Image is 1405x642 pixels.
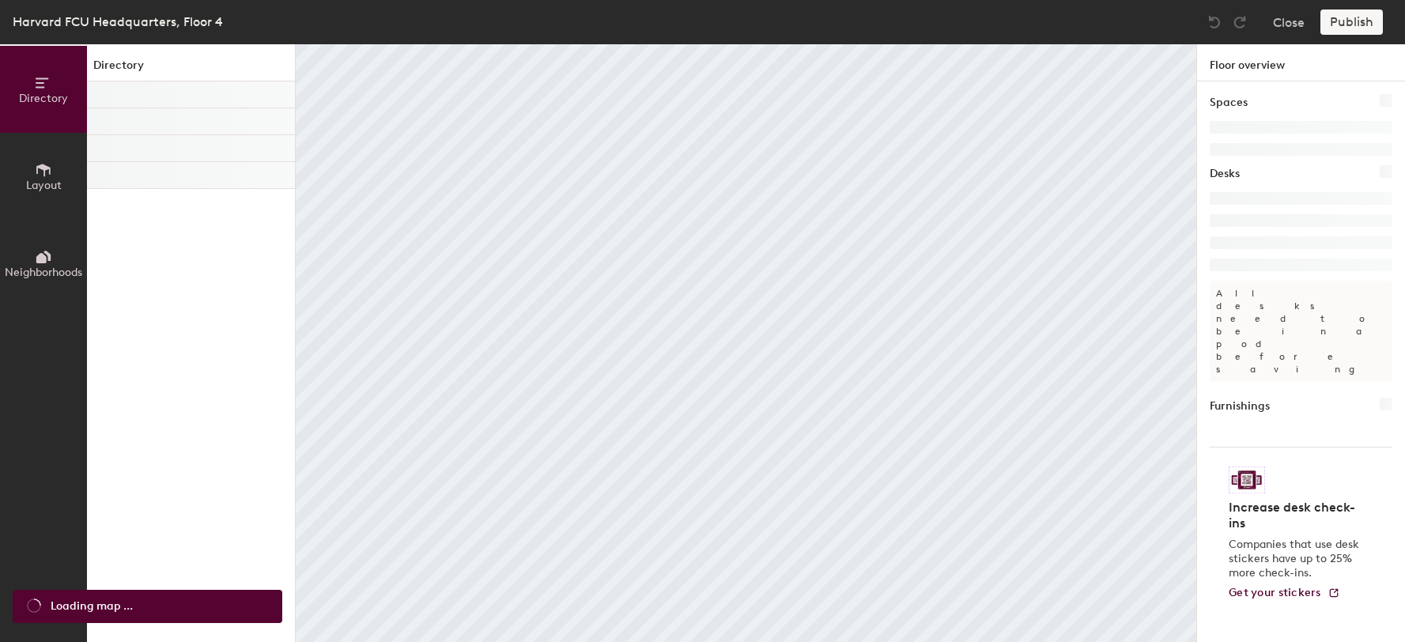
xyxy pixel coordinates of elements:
p: All desks need to be in a pod before saving [1210,281,1392,382]
span: Neighborhoods [5,266,82,279]
h1: Spaces [1210,94,1248,111]
span: Layout [26,179,62,192]
a: Get your stickers [1229,587,1340,600]
span: Get your stickers [1229,586,1321,599]
h4: Increase desk check-ins [1229,500,1364,531]
h1: Floor overview [1197,44,1405,81]
div: Harvard FCU Headquarters, Floor 4 [13,12,223,32]
img: Undo [1207,14,1222,30]
p: Companies that use desk stickers have up to 25% more check-ins. [1229,538,1364,580]
span: Loading map ... [51,598,133,615]
h1: Directory [87,57,295,81]
h1: Desks [1210,165,1240,183]
button: Close [1273,9,1305,35]
h1: Furnishings [1210,398,1270,415]
span: Directory [19,92,68,105]
img: Sticker logo [1229,466,1265,493]
canvas: Map [296,44,1197,642]
img: Redo [1232,14,1248,30]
